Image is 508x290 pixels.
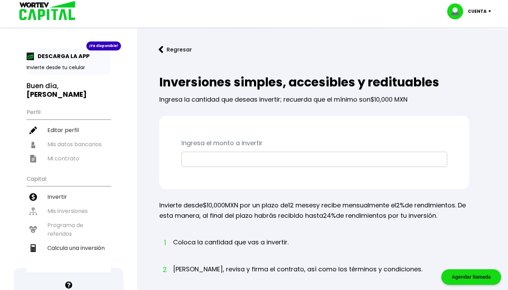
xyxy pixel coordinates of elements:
[163,237,166,248] span: 1
[441,269,501,285] div: Agendar llamada
[86,41,121,50] div: ¡Ya disponible!
[447,3,468,19] img: profile-image
[487,10,496,12] img: icon-down
[181,138,447,148] p: Ingresa el monto a invertir
[148,40,497,59] a: flecha izquierdaRegresar
[203,201,225,209] span: $10,000
[370,95,407,104] span: $10,000 MXN
[27,53,34,60] img: app-icon
[27,64,111,71] p: Invierte desde tu celular
[27,82,111,99] h3: Buen día,
[27,190,111,204] a: Invertir
[27,123,111,137] a: Editar perfil
[159,46,163,53] img: flecha izquierda
[27,104,111,166] ul: Perfil
[29,193,37,201] img: invertir-icon.b3b967d7.svg
[173,264,422,287] li: [PERSON_NAME], revisa y firma el contrato, así como los términos y condiciones.
[159,200,469,221] p: Invierte desde MXN por un plazo de y recibe mensualmente el de rendimientos. De esta manera, al f...
[159,89,469,105] p: Ingresa la cantidad que deseas invertir; recuerda que el mínimo son
[27,90,87,99] b: [PERSON_NAME]
[323,211,336,220] span: 24%
[29,244,37,252] img: calculadora-icon.17d418c4.svg
[288,201,316,209] span: 12 meses
[27,241,111,255] a: Calcula una inversión
[34,52,90,60] p: DESCARGA LA APP
[173,237,289,260] li: Coloca la cantidad que vas a invertir.
[27,171,111,272] ul: Capital
[396,201,405,209] span: 2%
[468,6,487,17] p: Cuenta
[148,40,202,59] button: Regresar
[29,127,37,134] img: editar-icon.952d3147.svg
[163,264,166,275] span: 2
[159,75,469,89] h2: Inversiones simples, accesibles y redituables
